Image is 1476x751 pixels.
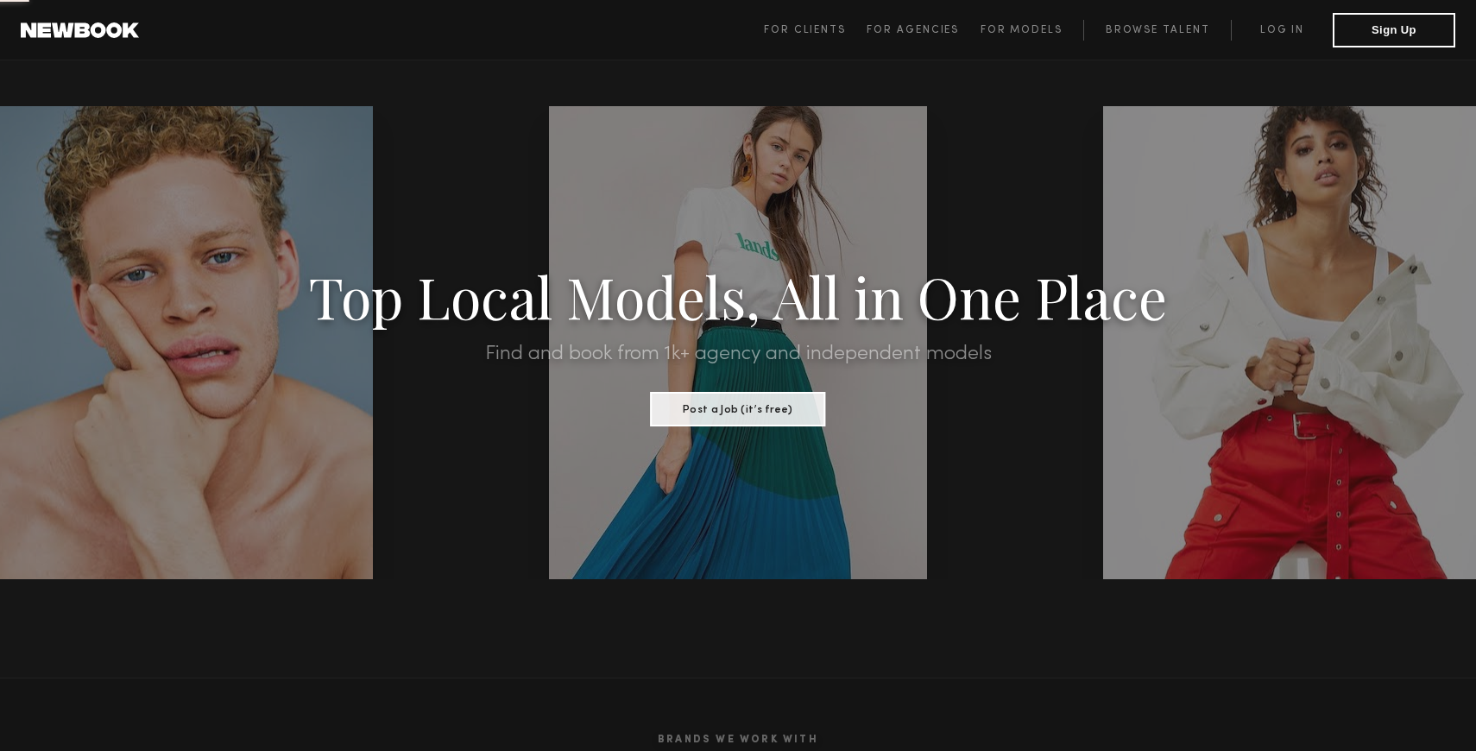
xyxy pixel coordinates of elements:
span: For Agencies [867,25,959,35]
h1: Top Local Models, All in One Place [110,269,1366,323]
button: Post a Job (it’s free) [651,392,826,426]
a: For Agencies [867,20,980,41]
a: Browse Talent [1083,20,1231,41]
a: For Clients [764,20,867,41]
button: Sign Up [1333,13,1455,47]
a: Post a Job (it’s free) [651,398,826,417]
span: For Models [981,25,1063,35]
a: For Models [981,20,1084,41]
span: For Clients [764,25,846,35]
a: Log in [1231,20,1333,41]
h2: Find and book from 1k+ agency and independent models [110,344,1366,364]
